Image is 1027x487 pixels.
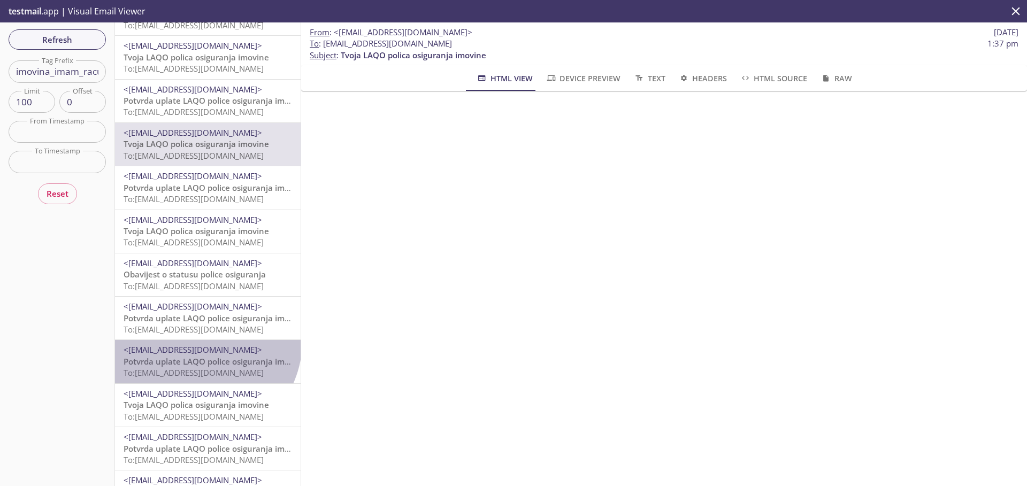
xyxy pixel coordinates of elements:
div: <[EMAIL_ADDRESS][DOMAIN_NAME]>Obavijest o statusu police osiguranjaTo:[EMAIL_ADDRESS][DOMAIN_NAME] [115,253,301,296]
span: Headers [678,72,727,85]
span: Tvoja LAQO polica osiguranja imovine [124,52,269,63]
span: Obavijest o statusu police osiguranja [124,269,266,280]
span: Text [633,72,665,85]
span: To [310,38,319,49]
span: : [EMAIL_ADDRESS][DOMAIN_NAME] [310,38,452,49]
span: <[EMAIL_ADDRESS][DOMAIN_NAME]> [124,127,262,138]
span: Potvrda uplate LAQO police osiguranja imovine [124,313,306,323]
span: Refresh [17,33,97,47]
span: To: [EMAIL_ADDRESS][DOMAIN_NAME] [124,20,264,30]
span: To: [EMAIL_ADDRESS][DOMAIN_NAME] [124,150,264,161]
div: <[EMAIL_ADDRESS][DOMAIN_NAME]>Tvoja LAQO polica osiguranja imovineTo:[EMAIL_ADDRESS][DOMAIN_NAME] [115,36,301,79]
span: To: [EMAIL_ADDRESS][DOMAIN_NAME] [124,324,264,335]
span: Tvoja LAQO polica osiguranja imovine [124,226,269,236]
button: Reset [38,183,77,204]
div: <[EMAIL_ADDRESS][DOMAIN_NAME]>Potvrda uplate LAQO police osiguranja imovineTo:[EMAIL_ADDRESS][DOM... [115,427,301,470]
span: Tvoja LAQO polica osiguranja imovine [124,138,269,149]
span: Tvoja LAQO polica osiguranja imovine [341,50,486,60]
span: Raw [820,72,852,85]
span: <[EMAIL_ADDRESS][DOMAIN_NAME]> [124,258,262,268]
span: Potvrda uplate LAQO police osiguranja imovine [124,95,306,106]
span: Potvrda uplate LAQO police osiguranja imovine [124,182,306,193]
span: To: [EMAIL_ADDRESS][DOMAIN_NAME] [124,454,264,465]
span: <[EMAIL_ADDRESS][DOMAIN_NAME]> [124,344,262,355]
div: <[EMAIL_ADDRESS][DOMAIN_NAME]>Potvrda uplate LAQO police osiguranja imovineTo:[EMAIL_ADDRESS][DOM... [115,166,301,209]
span: To: [EMAIL_ADDRESS][DOMAIN_NAME] [124,63,264,74]
span: <[EMAIL_ADDRESS][DOMAIN_NAME]> [124,475,262,485]
div: <[EMAIL_ADDRESS][DOMAIN_NAME]>Potvrda uplate LAQO police osiguranja imovineTo:[EMAIL_ADDRESS][DOM... [115,80,301,122]
span: From [310,27,329,37]
div: <[EMAIL_ADDRESS][DOMAIN_NAME]>Potvrda uplate LAQO police osiguranja imovineTo:[EMAIL_ADDRESS][DOM... [115,297,301,339]
span: To: [EMAIL_ADDRESS][DOMAIN_NAME] [124,237,264,248]
span: <[EMAIL_ADDRESS][DOMAIN_NAME]> [124,431,262,442]
span: <[EMAIL_ADDRESS][DOMAIN_NAME]> [124,214,262,225]
span: Tvoja LAQO polica osiguranja imovine [124,399,269,410]
span: To: [EMAIL_ADDRESS][DOMAIN_NAME] [124,194,264,204]
button: Refresh [9,29,106,50]
span: Potvrda uplate LAQO police osiguranja imovine [124,443,306,454]
span: <[EMAIL_ADDRESS][DOMAIN_NAME]> [124,84,262,95]
div: <[EMAIL_ADDRESS][DOMAIN_NAME]>Tvoja LAQO polica osiguranja imovineTo:[EMAIL_ADDRESS][DOMAIN_NAME] [115,384,301,427]
span: <[EMAIL_ADDRESS][DOMAIN_NAME]> [124,388,262,399]
span: Reset [47,187,68,200]
span: Potvrda uplate LAQO police osiguranja imovine [124,356,306,367]
span: <[EMAIL_ADDRESS][DOMAIN_NAME]> [124,301,262,312]
div: <[EMAIL_ADDRESS][DOMAIN_NAME]>Potvrda uplate LAQO police osiguranja imovineTo:[EMAIL_ADDRESS][DOM... [115,340,301,383]
p: : [310,38,1018,61]
span: HTML Source [740,72,807,85]
div: <[EMAIL_ADDRESS][DOMAIN_NAME]>Tvoja LAQO polica osiguranja imovineTo:[EMAIL_ADDRESS][DOMAIN_NAME] [115,210,301,253]
span: : [310,27,472,38]
span: <[EMAIL_ADDRESS][DOMAIN_NAME]> [124,40,262,51]
span: To: [EMAIL_ADDRESS][DOMAIN_NAME] [124,411,264,422]
span: testmail [9,5,41,17]
span: HTML View [476,72,532,85]
span: Subject [310,50,336,60]
span: [DATE] [994,27,1018,38]
span: To: [EMAIL_ADDRESS][DOMAIN_NAME] [124,281,264,291]
span: <[EMAIL_ADDRESS][DOMAIN_NAME]> [124,171,262,181]
span: Device Preview [546,72,620,85]
span: To: [EMAIL_ADDRESS][DOMAIN_NAME] [124,367,264,378]
span: <[EMAIL_ADDRESS][DOMAIN_NAME]> [334,27,472,37]
div: <[EMAIL_ADDRESS][DOMAIN_NAME]>Tvoja LAQO polica osiguranja imovineTo:[EMAIL_ADDRESS][DOMAIN_NAME] [115,123,301,166]
span: To: [EMAIL_ADDRESS][DOMAIN_NAME] [124,106,264,117]
span: 1:37 pm [987,38,1018,49]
